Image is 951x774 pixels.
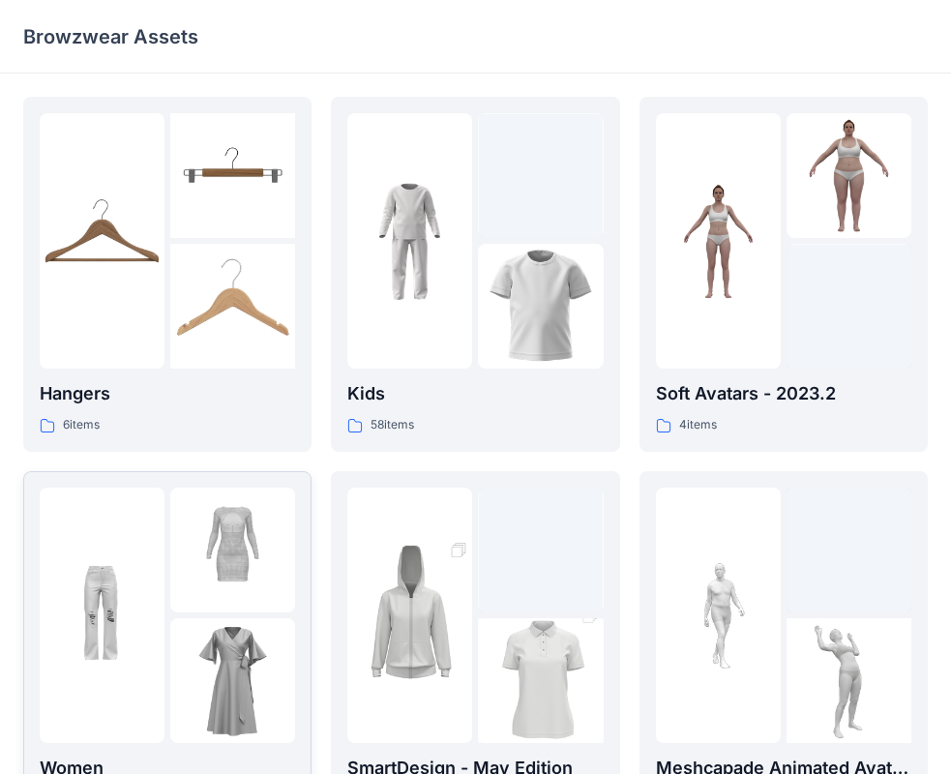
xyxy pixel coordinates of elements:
img: folder 1 [656,552,781,677]
img: folder 1 [656,179,781,304]
p: 6 items [63,415,100,435]
p: Browzwear Assets [23,23,198,50]
a: folder 1folder 2Soft Avatars - 2023.24items [639,97,928,452]
p: 4 items [679,415,717,435]
p: Kids [347,380,603,407]
img: folder 1 [347,521,472,709]
p: 58 items [371,415,414,435]
img: folder 1 [40,552,164,677]
p: Soft Avatars - 2023.2 [656,380,911,407]
img: folder 2 [170,113,295,238]
a: folder 1folder 3Kids58items [331,97,619,452]
img: folder 3 [478,244,603,369]
p: Hangers [40,380,295,407]
img: folder 2 [170,488,295,612]
img: folder 1 [40,179,164,304]
img: folder 2 [787,113,911,238]
img: folder 3 [170,618,295,743]
a: folder 1folder 2folder 3Hangers6items [23,97,312,452]
img: folder 1 [347,179,472,304]
img: folder 3 [170,244,295,369]
img: folder 3 [787,618,911,743]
